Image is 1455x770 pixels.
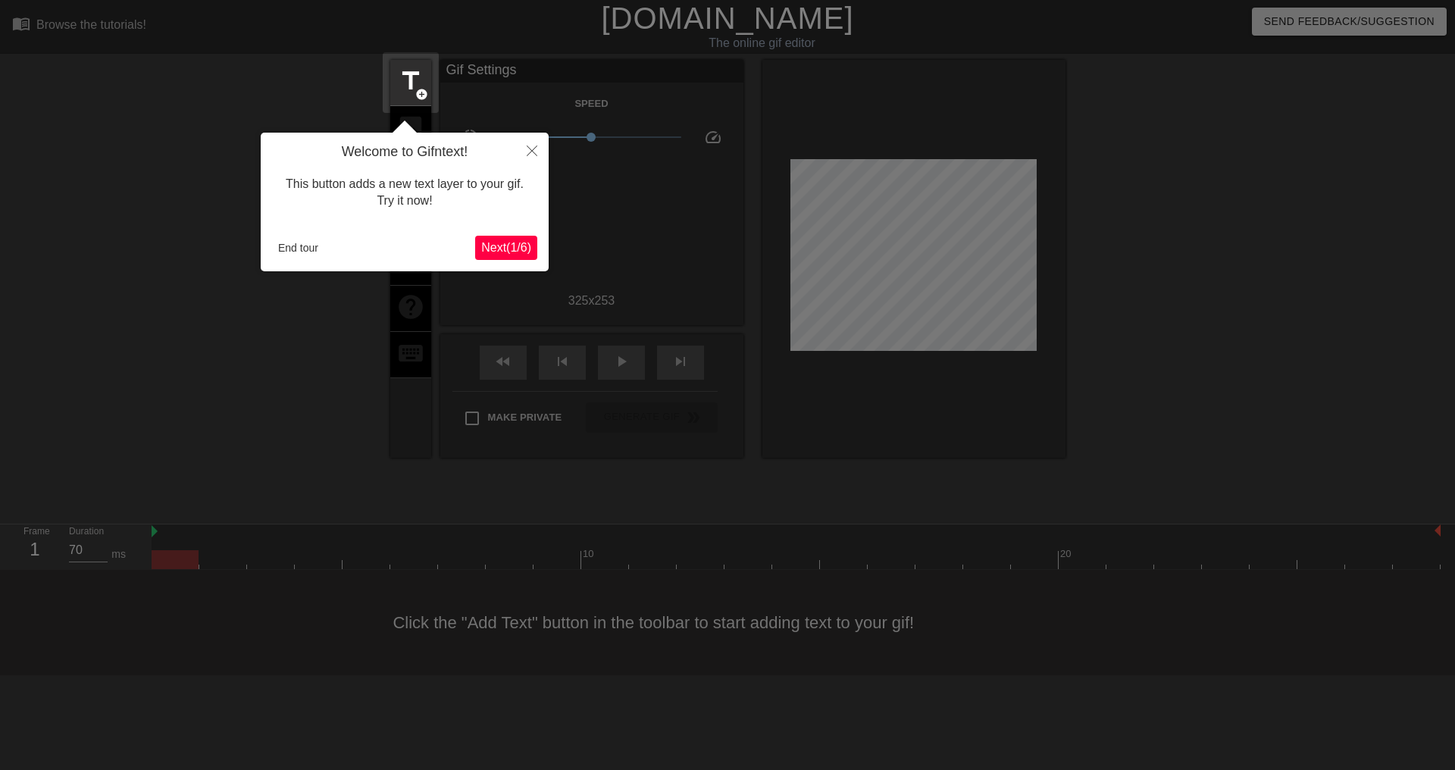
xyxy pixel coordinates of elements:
button: Next [475,236,537,260]
h4: Welcome to Gifntext! [272,144,537,161]
span: Next ( 1 / 6 ) [481,241,531,254]
button: End tour [272,236,324,259]
button: Close [515,133,549,167]
div: This button adds a new text layer to your gif. Try it now! [272,161,537,225]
